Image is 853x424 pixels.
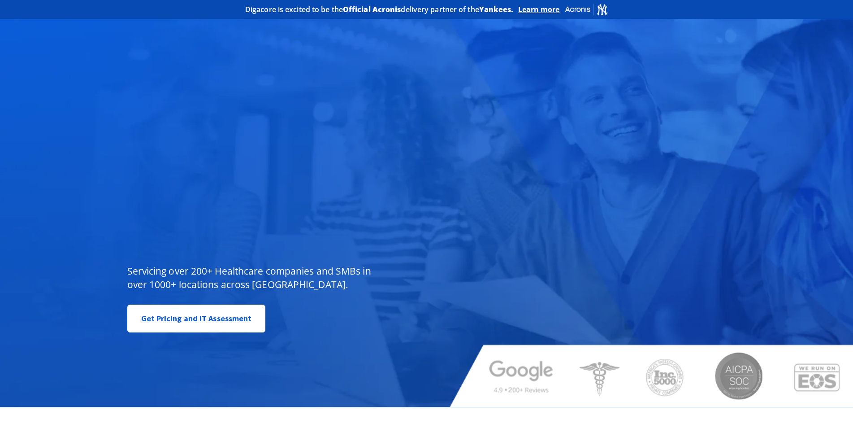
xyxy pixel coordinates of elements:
p: Servicing over 200+ Healthcare companies and SMBs in over 1000+ locations across [GEOGRAPHIC_DATA]. [127,264,378,291]
b: Official Acronis [343,4,401,14]
span: Get Pricing and IT Assessment [141,310,252,328]
b: Yankees. [479,4,514,14]
a: Learn more [518,5,560,14]
a: Get Pricing and IT Assessment [127,305,266,332]
img: Acronis [564,3,608,16]
h2: Digacore is excited to be the delivery partner of the [245,6,514,13]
